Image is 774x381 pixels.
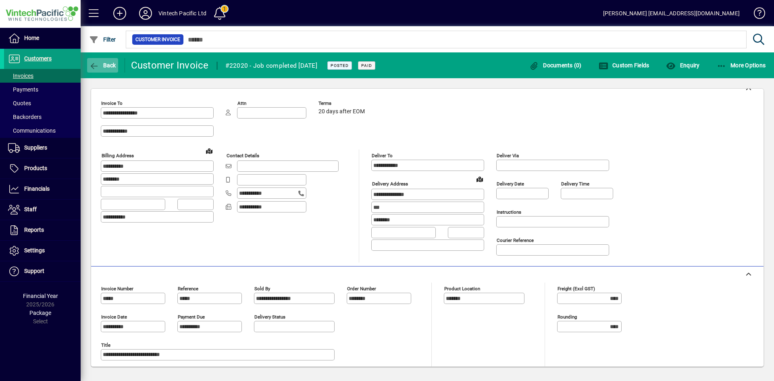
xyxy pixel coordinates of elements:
app-page-header-button: Back [81,58,125,73]
span: Posted [331,63,349,68]
span: Settings [24,247,45,254]
div: [PERSON_NAME] [EMAIL_ADDRESS][DOMAIN_NAME] [603,7,740,20]
a: View on map [203,144,216,157]
span: Financials [24,185,50,192]
a: Communications [4,124,81,137]
span: Backorders [8,114,42,120]
span: Terms [318,101,367,106]
span: Support [24,268,44,274]
span: Communications [8,127,56,134]
a: Backorders [4,110,81,124]
a: Knowledge Base [748,2,764,28]
a: Invoices [4,69,81,83]
button: Back [87,58,118,73]
span: Package [29,310,51,316]
span: Filter [89,36,116,43]
mat-label: Rounding [558,314,577,320]
span: Payments [8,86,38,93]
mat-label: Delivery time [561,181,589,187]
mat-label: Attn [237,100,246,106]
button: Custom Fields [597,58,651,73]
a: Financials [4,179,81,199]
mat-label: Deliver To [372,153,393,158]
span: Financial Year [23,293,58,299]
span: Suppliers [24,144,47,151]
button: Profile [133,6,158,21]
a: Home [4,28,81,48]
button: Documents (0) [527,58,584,73]
a: Reports [4,220,81,240]
span: Paid [361,63,372,68]
div: Customer Invoice [131,59,209,72]
div: #22020 - Job completed [DATE] [225,59,317,72]
mat-label: Delivery date [497,181,524,187]
span: Staff [24,206,37,212]
span: Quotes [8,100,31,106]
mat-label: Courier Reference [497,237,534,243]
span: Custom Fields [599,62,649,69]
span: Documents (0) [529,62,582,69]
mat-label: Sold by [254,286,270,291]
span: Customers [24,55,52,62]
button: Add [107,6,133,21]
button: Enquiry [664,58,701,73]
mat-label: Payment due [178,314,205,320]
span: Invoices [8,73,33,79]
mat-label: Instructions [497,209,521,215]
mat-label: Invoice date [101,314,127,320]
span: Reports [24,227,44,233]
a: Settings [4,241,81,261]
mat-label: Invoice To [101,100,123,106]
button: Filter [87,32,118,47]
span: More Options [717,62,766,69]
mat-label: Reference [178,286,198,291]
a: View on map [473,173,486,185]
span: Customer Invoice [135,35,180,44]
span: Products [24,165,47,171]
a: Products [4,158,81,179]
a: Staff [4,200,81,220]
mat-label: Order number [347,286,376,291]
mat-label: Delivery status [254,314,285,320]
mat-label: Invoice number [101,286,133,291]
mat-label: Title [101,342,110,348]
mat-label: Freight (excl GST) [558,286,595,291]
a: Payments [4,83,81,96]
span: Enquiry [666,62,699,69]
mat-label: Product location [444,286,480,291]
div: Vintech Pacific Ltd [158,7,206,20]
a: Support [4,261,81,281]
span: 20 days after EOM [318,108,365,115]
a: Quotes [4,96,81,110]
span: Back [89,62,116,69]
mat-label: Deliver via [497,153,519,158]
button: More Options [715,58,768,73]
a: Suppliers [4,138,81,158]
span: Home [24,35,39,41]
